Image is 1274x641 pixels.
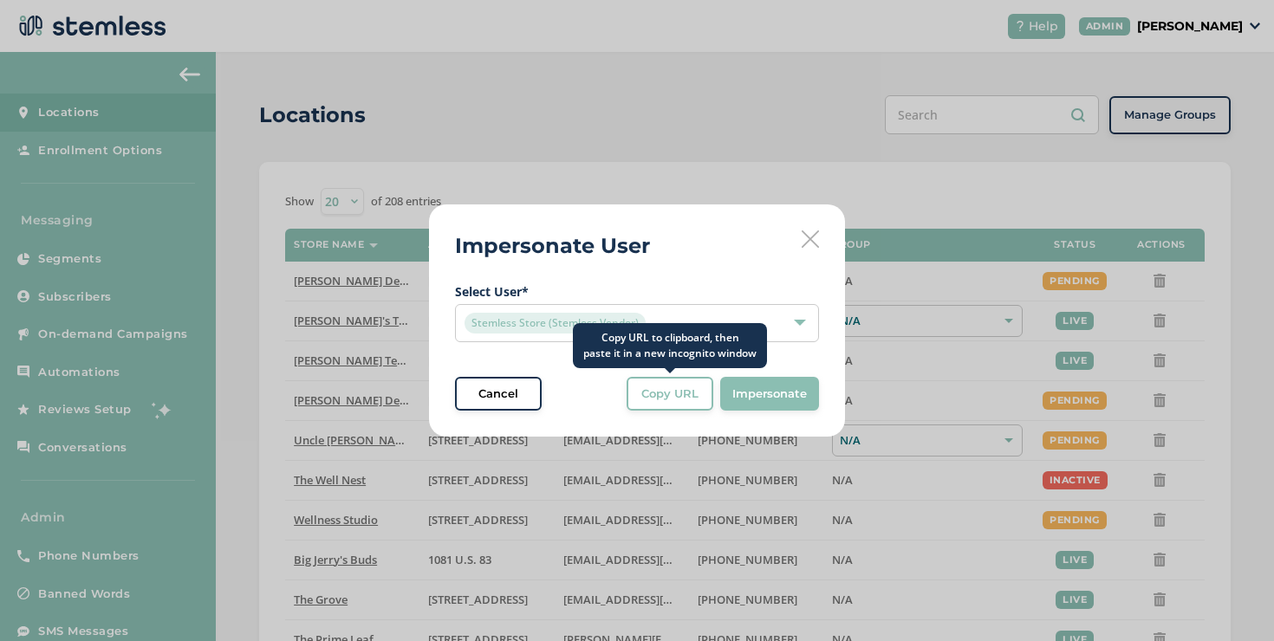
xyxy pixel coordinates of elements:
span: Cancel [478,385,518,403]
iframe: Chat Widget [1187,558,1274,641]
button: Cancel [455,377,542,411]
span: Impersonate [732,385,807,403]
h2: Impersonate User [455,230,650,262]
button: Copy URL [627,377,713,411]
span: Copy URL [641,385,699,403]
div: Copy URL to clipboard, then paste it in a new incognito window [573,323,767,368]
label: Select User [455,282,819,301]
span: Stemless Store (Stemless Vendor) [465,313,646,333]
button: Impersonate [720,377,819,411]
